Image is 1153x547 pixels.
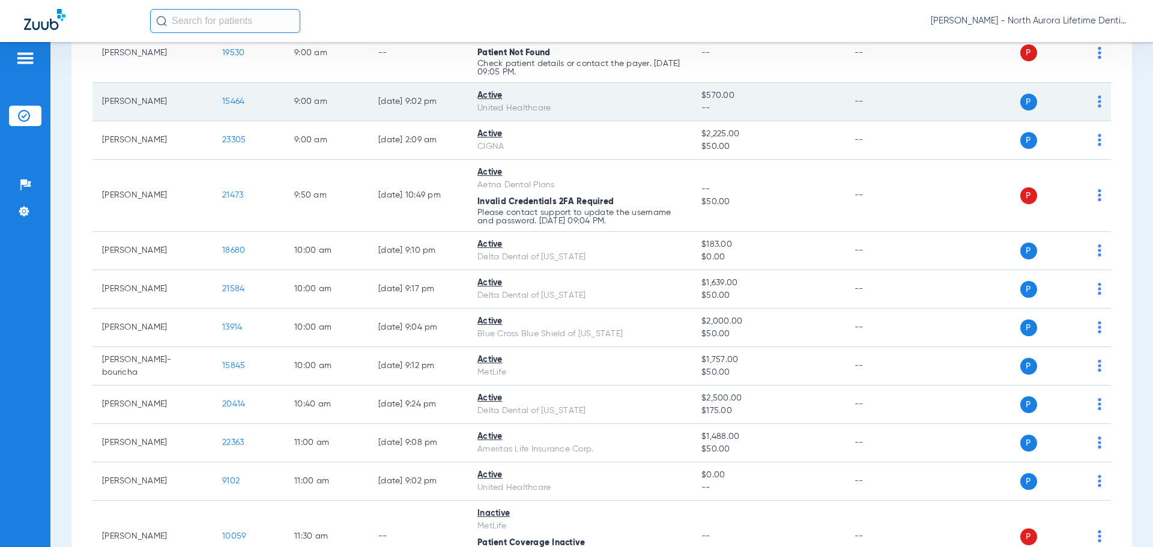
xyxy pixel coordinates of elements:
[477,89,682,102] div: Active
[477,102,682,115] div: United Healthcare
[222,361,245,370] span: 15845
[1020,94,1037,110] span: P
[477,277,682,289] div: Active
[701,238,835,251] span: $183.00
[701,532,710,540] span: --
[477,198,614,206] span: Invalid Credentials 2FA Required
[92,347,213,385] td: [PERSON_NAME]-bouricha
[369,424,468,462] td: [DATE] 9:08 PM
[222,49,244,57] span: 19530
[1098,475,1101,487] img: group-dot-blue.svg
[92,160,213,232] td: [PERSON_NAME]
[222,246,245,255] span: 18680
[845,309,926,347] td: --
[1098,47,1101,59] img: group-dot-blue.svg
[1020,319,1037,336] span: P
[477,443,682,456] div: Ameritas Life Insurance Corp.
[369,462,468,501] td: [DATE] 9:02 PM
[1020,473,1037,490] span: P
[477,405,682,417] div: Delta Dental of [US_STATE]
[477,392,682,405] div: Active
[1098,283,1101,295] img: group-dot-blue.svg
[92,424,213,462] td: [PERSON_NAME]
[92,23,213,83] td: [PERSON_NAME]
[701,443,835,456] span: $50.00
[701,315,835,328] span: $2,000.00
[1020,281,1037,298] span: P
[1020,132,1037,149] span: P
[701,328,835,340] span: $50.00
[1020,44,1037,61] span: P
[845,232,926,270] td: --
[1098,134,1101,146] img: group-dot-blue.svg
[222,400,245,408] span: 20414
[369,121,468,160] td: [DATE] 2:09 AM
[845,462,926,501] td: --
[477,49,550,57] span: Patient Not Found
[222,136,246,144] span: 23305
[369,23,468,83] td: --
[701,354,835,366] span: $1,757.00
[701,405,835,417] span: $175.00
[285,385,369,424] td: 10:40 AM
[701,289,835,302] span: $50.00
[24,9,65,30] img: Zuub Logo
[477,315,682,328] div: Active
[1020,435,1037,452] span: P
[701,469,835,482] span: $0.00
[92,385,213,424] td: [PERSON_NAME]
[701,102,835,115] span: --
[477,539,585,547] span: Patient Coverage Inactive
[1098,189,1101,201] img: group-dot-blue.svg
[369,347,468,385] td: [DATE] 9:12 PM
[845,23,926,83] td: --
[701,196,835,208] span: $50.00
[222,532,246,540] span: 10059
[369,83,468,121] td: [DATE] 9:02 PM
[222,323,242,331] span: 13914
[701,277,835,289] span: $1,639.00
[369,232,468,270] td: [DATE] 9:10 PM
[92,121,213,160] td: [PERSON_NAME]
[222,285,244,293] span: 21584
[477,141,682,153] div: CIGNA
[1098,95,1101,107] img: group-dot-blue.svg
[701,128,835,141] span: $2,225.00
[845,160,926,232] td: --
[477,469,682,482] div: Active
[845,121,926,160] td: --
[285,121,369,160] td: 9:00 AM
[1098,360,1101,372] img: group-dot-blue.svg
[701,482,835,494] span: --
[845,270,926,309] td: --
[477,354,682,366] div: Active
[92,270,213,309] td: [PERSON_NAME]
[92,83,213,121] td: [PERSON_NAME]
[222,191,243,199] span: 21473
[16,51,35,65] img: hamburger-icon
[285,424,369,462] td: 11:00 AM
[285,309,369,347] td: 10:00 AM
[1098,530,1101,542] img: group-dot-blue.svg
[285,83,369,121] td: 9:00 AM
[1098,244,1101,256] img: group-dot-blue.svg
[701,392,835,405] span: $2,500.00
[150,9,300,33] input: Search for patients
[222,477,240,485] span: 9102
[369,385,468,424] td: [DATE] 9:24 PM
[285,347,369,385] td: 10:00 AM
[477,507,682,520] div: Inactive
[701,49,710,57] span: --
[1020,187,1037,204] span: P
[92,232,213,270] td: [PERSON_NAME]
[701,251,835,264] span: $0.00
[701,366,835,379] span: $50.00
[369,270,468,309] td: [DATE] 9:17 PM
[1020,528,1037,545] span: P
[222,438,244,447] span: 22363
[222,97,244,106] span: 15464
[701,89,835,102] span: $570.00
[477,251,682,264] div: Delta Dental of [US_STATE]
[701,141,835,153] span: $50.00
[845,424,926,462] td: --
